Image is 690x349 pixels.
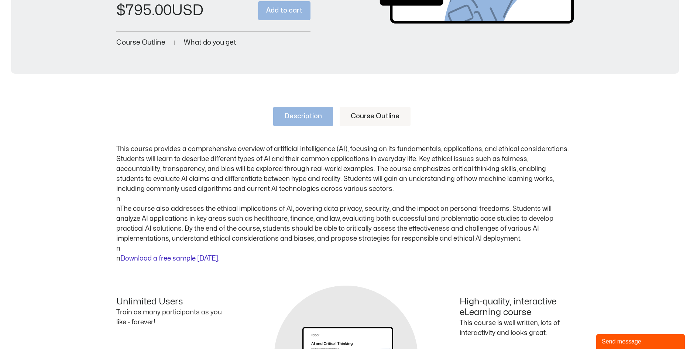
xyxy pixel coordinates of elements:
[116,307,231,327] p: Train as many participants as you like - forever!
[184,39,236,46] a: What do you get
[116,3,172,18] bdi: 795.00
[116,39,165,46] a: Course Outline
[596,333,686,349] iframe: chat widget
[273,107,333,126] a: Description
[460,297,574,318] h4: High-quality, interactive eLearning course
[120,255,220,262] a: Download a free sample [DATE].
[116,297,231,307] h4: Unlimited Users
[258,1,310,21] button: Add to cart
[340,107,411,126] a: Course Outline
[116,144,574,264] p: This course provides a comprehensive overview of artificial intelligence (AI), focusing on its fu...
[116,3,126,18] span: $
[460,318,574,338] p: This course is well written, lots of interactivity and looks great.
